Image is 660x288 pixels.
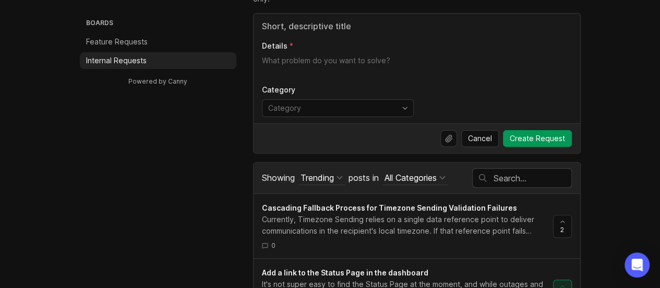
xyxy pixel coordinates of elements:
[262,172,295,183] span: Showing
[80,33,236,50] a: Feature Requests
[385,172,437,183] div: All Categories
[494,172,571,184] input: Search…
[262,41,287,51] p: Details
[397,104,413,112] svg: toggle icon
[84,17,236,31] h3: Boards
[262,268,428,277] span: Add a link to the Status Page in the dashboard
[262,20,572,32] input: Title
[510,133,565,144] span: Create Request
[271,241,275,250] span: 0
[440,130,457,147] button: Upload file
[127,75,189,87] a: Powered by Canny
[625,252,650,278] div: Open Intercom Messenger
[553,215,572,238] button: 2
[560,225,564,234] span: 2
[468,133,492,144] span: Cancel
[262,85,414,95] p: Category
[503,130,572,147] button: Create Request
[262,99,414,117] div: toggle menu
[461,130,499,147] button: Cancel
[262,214,545,237] div: Currently, Timezone Sending relies on a single data reference point to deliver communications in ...
[86,55,147,66] p: Internal Requests
[86,37,148,47] p: Feature Requests
[268,102,395,114] input: Category
[262,55,572,76] textarea: Details
[349,172,379,183] span: posts in
[382,171,448,185] button: posts in
[262,203,517,212] span: Cascading Fallback Process for Timezone Sending Validation Failures
[301,172,334,183] div: Trending
[80,52,236,69] a: Internal Requests
[298,171,345,185] button: Showing
[262,202,553,250] a: Cascading Fallback Process for Timezone Sending Validation FailuresCurrently, Timezone Sending re...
